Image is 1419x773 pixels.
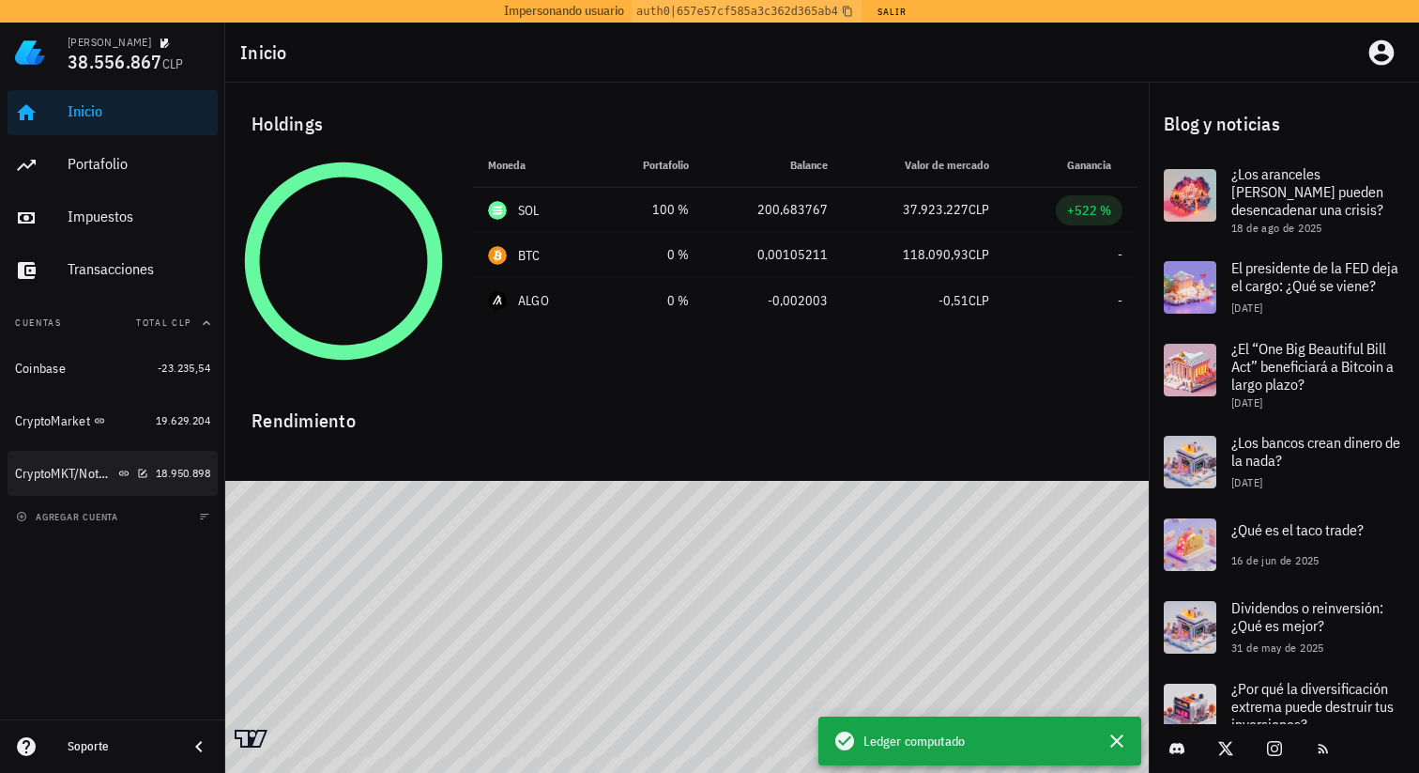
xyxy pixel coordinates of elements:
[1149,669,1419,761] a: ¿Por qué la diversificación extrema puede destruir tus inversiones?
[719,291,828,311] div: -0,002003
[1231,164,1383,219] span: ¿Los aranceles [PERSON_NAME] pueden desencadenar una crisis?
[1231,679,1394,734] span: ¿Por qué la diversificación extrema puede destruir tus inversiones?
[240,38,295,68] h1: Inicio
[1149,421,1419,503] a: ¿Los bancos crean dinero de la nada? [DATE]
[1231,520,1364,539] span: ¿Qué es el taco trade?
[8,398,218,443] a: CryptoMarket 19.629.204
[8,301,218,346] button: CuentasTotal CLP
[473,143,599,188] th: Moneda
[68,260,210,278] div: Transacciones
[1231,221,1322,235] span: 18 de ago de 2025
[518,291,549,310] div: ALGO
[1231,301,1262,315] span: [DATE]
[843,143,1003,188] th: Valor de mercado
[1231,258,1398,295] span: El presidente de la FED deja el cargo: ¿Qué se viene?
[1067,201,1111,220] div: +522 %
[156,466,210,480] span: 18.950.898
[8,346,218,391] a: Coinbase -23.235,54
[969,292,989,309] span: CLP
[136,317,191,329] span: Total CLP
[1149,586,1419,669] a: Dividendos o reinversión: ¿Qué es mejor? 31 de may de 2025
[1067,158,1122,172] span: Ganancia
[236,94,1137,154] div: Holdings
[68,49,162,74] span: 38.556.867
[903,246,969,263] span: 118.090,93
[15,466,114,482] div: CryptoMKT/NotBank
[1231,598,1383,635] span: Dividendos o reinversión: ¿Qué es mejor?
[8,451,218,496] a: CryptoMKT/NotBank 18.950.898
[68,102,210,120] div: Inicio
[903,201,969,218] span: 37.923.227
[1149,329,1419,421] a: ¿El “One Big Beautiful Bill Act” beneficiará a Bitcoin a largo plazo? [DATE]
[68,155,210,173] div: Portafolio
[863,731,966,751] span: Ledger computado
[1118,292,1122,309] span: -
[8,195,218,240] a: Impuestos
[869,2,915,21] button: Salir
[8,90,218,135] a: Inicio
[488,201,507,220] div: SOL-icon
[68,35,151,50] div: [PERSON_NAME]
[15,361,66,377] div: Coinbase
[1231,339,1394,394] span: ¿El “One Big Beautiful Bill Act” beneficiará a Bitcoin a largo plazo?
[162,55,184,72] span: CLP
[1231,641,1324,655] span: 31 de may de 2025
[504,1,624,21] span: Impersonando usuario
[1231,433,1400,470] span: ¿Los bancos crean dinero de la nada?
[236,391,1137,436] div: Rendimiento
[1149,154,1419,246] a: ¿Los aranceles [PERSON_NAME] pueden desencadenar una crisis? 18 de ago de 2025
[15,38,45,68] img: LedgiFi
[719,200,828,220] div: 200,683767
[969,201,989,218] span: CLP
[8,143,218,188] a: Portafolio
[599,143,704,188] th: Portafolio
[614,291,689,311] div: 0 %
[20,511,118,523] span: agregar cuenta
[1231,395,1262,410] span: [DATE]
[1149,246,1419,329] a: El presidente de la FED deja el cargo: ¿Qué se viene? [DATE]
[8,248,218,293] a: Transacciones
[614,200,689,220] div: 100 %
[938,292,969,309] span: -0,51
[11,507,127,526] button: agregar cuenta
[158,361,210,375] span: -23.235,54
[68,739,173,754] div: Soporte
[969,246,989,263] span: CLP
[1231,475,1262,489] span: [DATE]
[488,246,507,265] div: BTC-icon
[614,245,689,265] div: 0 %
[68,208,210,225] div: Impuestos
[1149,503,1419,586] a: ¿Qué es el taco trade? 16 de jun de 2025
[235,730,267,748] a: Charting by TradingView
[704,143,843,188] th: Balance
[1231,553,1320,567] span: 16 de jun de 2025
[1149,94,1419,154] div: Blog y noticias
[156,413,210,427] span: 19.629.204
[488,291,507,310] div: ALGO-icon
[15,413,90,429] div: CryptoMarket
[719,245,828,265] div: 0,00105211
[518,246,541,265] div: BTC
[518,201,540,220] div: SOL
[1118,246,1122,263] span: -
